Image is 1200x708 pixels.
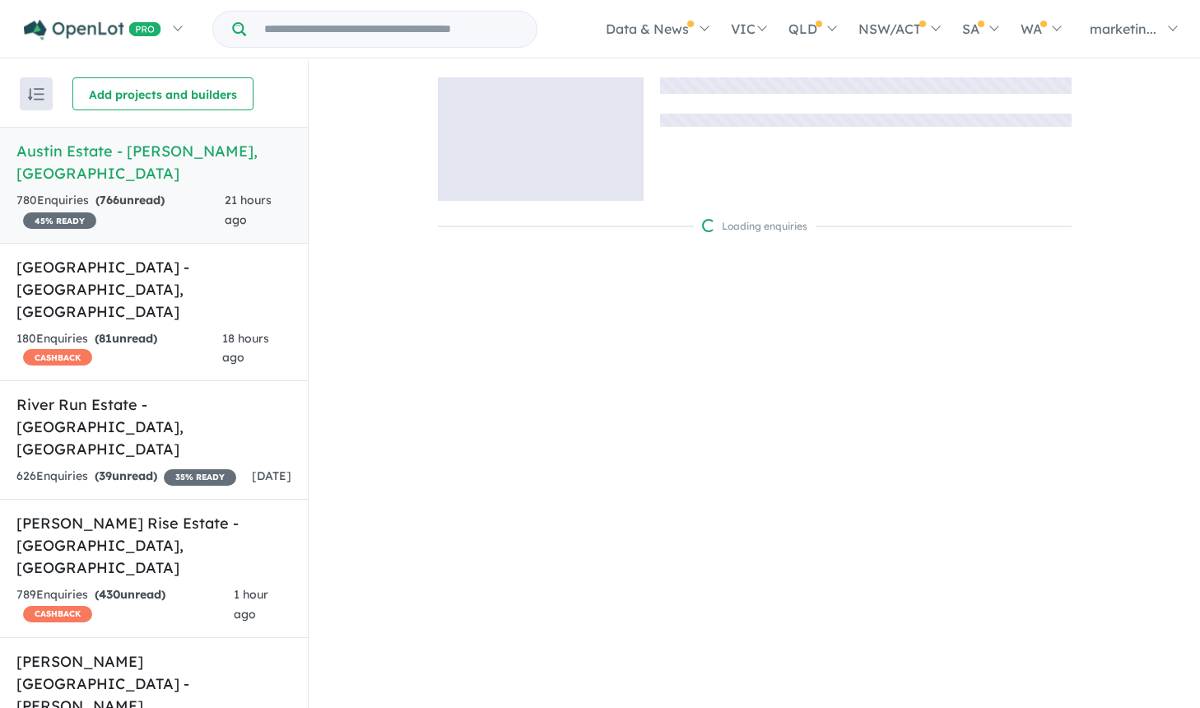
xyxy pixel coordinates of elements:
span: 21 hours ago [225,193,272,227]
img: sort.svg [28,88,44,100]
button: Add projects and builders [72,77,253,110]
div: 180 Enquir ies [16,329,222,369]
span: 45 % READY [23,212,96,229]
span: 766 [100,193,119,207]
strong: ( unread) [95,193,165,207]
h5: Austin Estate - [PERSON_NAME] , [GEOGRAPHIC_DATA] [16,140,291,184]
span: 430 [99,587,120,602]
span: 35 % READY [164,469,236,486]
span: 1 hour ago [234,587,268,622]
img: Openlot PRO Logo White [24,20,161,40]
h5: River Run Estate - [GEOGRAPHIC_DATA] , [GEOGRAPHIC_DATA] [16,394,291,460]
strong: ( unread) [95,587,165,602]
span: [DATE] [252,468,291,483]
span: 81 [99,331,112,346]
div: 780 Enquir ies [16,191,225,231]
span: CASHBACK [23,349,92,366]
span: 18 hours ago [222,331,269,366]
h5: [GEOGRAPHIC_DATA] - [GEOGRAPHIC_DATA] , [GEOGRAPHIC_DATA] [16,256,291,323]
div: 789 Enquir ies [16,585,234,625]
div: Loading enquiries [702,218,807,235]
span: CASHBACK [23,606,92,622]
h5: [PERSON_NAME] Rise Estate - [GEOGRAPHIC_DATA] , [GEOGRAPHIC_DATA] [16,512,291,579]
span: 39 [99,468,112,483]
strong: ( unread) [95,468,157,483]
span: marketin... [1090,21,1156,37]
strong: ( unread) [95,331,157,346]
input: Try estate name, suburb, builder or developer [249,12,533,47]
div: 626 Enquir ies [16,467,236,487]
